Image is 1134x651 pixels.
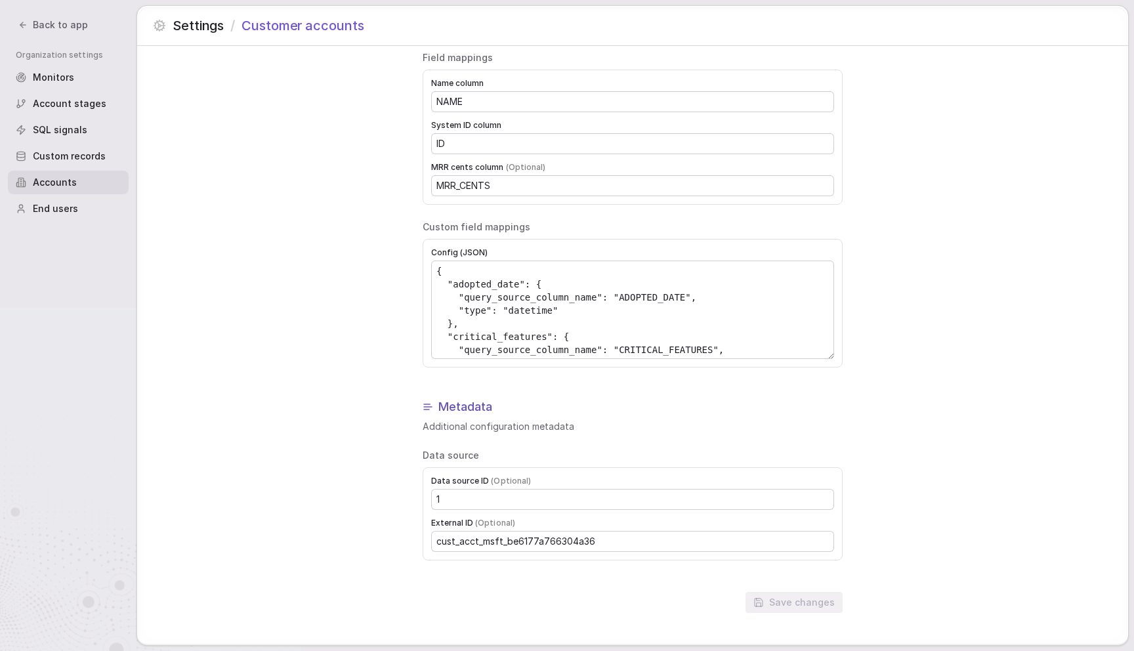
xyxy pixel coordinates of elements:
[491,476,530,486] span: (Optional)
[230,16,235,35] span: /
[423,449,843,462] span: Data source
[432,532,833,551] input: e.g., cust_acct_msft_be6177a766304a36
[33,202,78,215] span: End users
[423,51,843,64] span: Field mappings
[16,50,129,60] span: Organization settings
[431,518,834,528] span: External ID
[432,261,833,358] textarea: { "adopted_date": { "query_source_column_name": "ADOPTED_DATE", "type": "datetime" }, "critical_f...
[431,78,834,89] span: Name column
[33,176,77,189] span: Accounts
[8,118,129,142] a: SQL signals
[33,150,106,163] span: Custom records
[8,92,129,115] a: Account stages
[431,162,834,173] span: MRR cents column
[33,97,106,110] span: Account stages
[431,247,834,258] span: Config (JSON)
[33,123,87,136] span: SQL signals
[10,16,96,34] button: Back to app
[8,66,129,89] a: Monitors
[423,420,843,433] span: Additional configuration metadata
[745,592,843,613] button: Save changes
[475,518,514,528] span: (Optional)
[432,92,833,112] input: e.g., NAME
[506,162,545,172] span: (Optional)
[8,144,129,168] a: Custom records
[33,18,88,31] span: Back to app
[241,16,364,35] span: Customer accounts
[431,476,834,486] span: Data source ID
[432,134,833,154] input: e.g., ID
[173,16,224,35] span: Settings
[431,120,834,131] span: System ID column
[33,71,74,84] span: Monitors
[8,197,129,220] a: End users
[438,399,492,415] h1: Metadata
[432,490,833,509] input: e.g., 1
[432,176,833,196] input: e.g., MRR_CENTS
[8,171,129,194] a: Accounts
[423,220,843,234] span: Custom field mappings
